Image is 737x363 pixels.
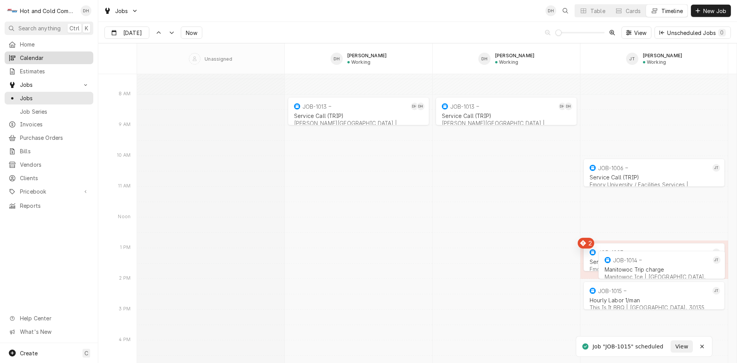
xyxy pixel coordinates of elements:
div: JOB-1013 [302,103,327,110]
div: JOB-1015 [598,288,622,294]
div: Service Call (TRIP) [294,113,423,119]
div: JT [626,53,638,65]
div: [PERSON_NAME] [495,53,534,58]
span: Estimates [20,67,89,75]
button: New Job [691,5,731,17]
a: Go to Help Center [5,312,93,325]
a: Vendors [5,158,93,171]
div: David Harris's Avatar [478,53,491,65]
div: David Harris's Avatar [417,103,425,110]
div: [PERSON_NAME] [643,53,682,58]
button: Open search [559,5,572,17]
div: Daryl Harris's Avatar [411,103,418,110]
div: JOB-1013 [450,103,474,110]
button: View [621,27,652,39]
div: DH [81,5,91,16]
div: Daryl Harris's Avatar [545,5,556,16]
span: View [633,29,648,37]
a: Clients [5,172,93,184]
div: DH [417,103,425,110]
div: JT [712,256,720,264]
div: Working [499,59,518,65]
button: Now [181,27,202,39]
span: Pricebook [20,187,78,196]
div: Jason Thomason's Avatar [712,256,720,264]
div: David Harris's Avatar [565,103,572,110]
div: Unassigned [205,56,232,62]
div: 1 PM [116,244,134,253]
span: C [84,349,88,357]
div: SPACE for context menu [98,43,137,74]
button: Unscheduled Jobs0 [654,27,731,39]
a: Go to What's New [5,325,93,338]
div: Daryl Harris's Avatar [330,53,343,65]
span: Jobs [20,94,89,102]
div: 4 PM [115,336,134,345]
div: 10 AM [113,152,134,161]
a: Go to Jobs [101,5,141,17]
span: New Job [702,7,728,15]
a: Jobs [5,92,93,104]
span: K [85,24,88,32]
div: Jason Thomason's Avatar [712,287,720,295]
div: 9 AM [115,121,134,130]
div: Service Call (TRIP) [590,174,719,181]
div: Jason Thomason's Avatar [712,164,720,172]
span: What's New [20,328,89,336]
div: DH [545,5,556,16]
span: Jobs [115,7,128,15]
a: Job Series [5,105,93,118]
button: Search anythingCtrlK [5,22,93,35]
span: Purchase Orders [20,134,89,142]
div: Working [647,59,666,65]
a: Go to Jobs [5,78,93,91]
span: Calendar [20,54,89,62]
span: Ctrl [69,24,79,32]
a: Reports [5,199,93,212]
div: 2 PM [115,275,134,283]
div: Manitowoc Trip charge [605,266,719,273]
div: Table [590,7,605,15]
a: Go to Pricebook [5,185,93,198]
a: Invoices [5,118,93,131]
div: [PERSON_NAME] [347,53,387,58]
div: 3 PM [115,306,134,314]
div: DH [478,53,491,65]
div: JOB-1014 [613,257,637,264]
a: Bills [5,145,93,157]
span: Clients [20,174,89,182]
span: Search anything [18,24,61,32]
span: Now [184,29,199,37]
span: Reports [20,202,89,210]
div: Cards [626,7,641,15]
div: DH [411,103,418,110]
a: Purchase Orders [5,131,93,144]
button: [DATE] [104,27,149,39]
div: SPACE for context menu [137,43,728,74]
div: Service Call (TRIP) [442,113,571,119]
div: H [7,5,18,16]
span: View [674,343,690,351]
div: Daryl Harris's Avatar [559,103,566,110]
div: Noon [114,214,134,222]
span: Jobs [20,81,78,89]
div: Daryl Harris's Avatar [81,5,91,16]
div: JT [712,164,720,172]
span: Help Center [20,314,89,322]
span: Job Series [20,108,89,116]
span: Create [20,350,38,356]
div: JT [712,287,720,295]
div: DH [330,53,343,65]
div: 0 [720,28,724,36]
div: 8 AM [115,91,134,99]
div: JOB-1006 [598,165,623,171]
a: Estimates [5,65,93,78]
span: Vendors [20,161,89,169]
a: Home [5,38,93,51]
span: Bills [20,147,89,155]
div: DH [565,103,572,110]
div: Working [351,59,370,65]
a: Calendar [5,51,93,64]
div: 11 AM [114,183,134,191]
span: Invoices [20,120,89,128]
